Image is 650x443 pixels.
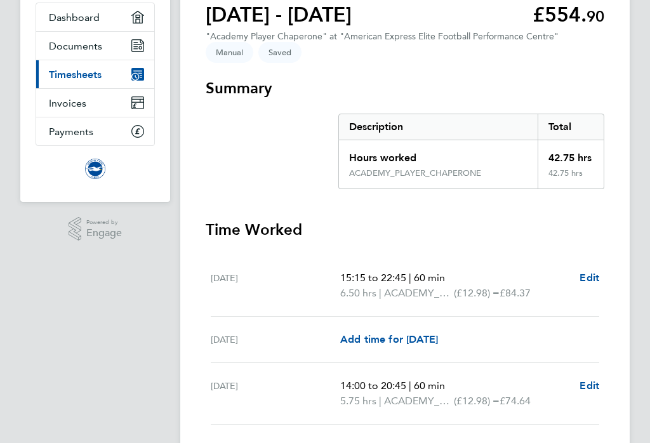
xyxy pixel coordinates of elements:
span: | [379,287,381,299]
a: Edit [580,378,599,393]
span: Edit [580,380,599,392]
app-decimal: £554. [533,3,604,27]
span: Payments [49,126,93,138]
span: Add time for [DATE] [340,333,438,345]
span: This timesheet was manually created. [206,42,253,63]
span: 6.50 hrs [340,287,376,299]
div: 42.75 hrs [538,168,604,188]
div: "Academy Player Chaperone" at "American Express Elite Football Performance Centre" [206,31,559,42]
a: Edit [580,270,599,286]
span: (£12.98) = [454,287,500,299]
span: Powered by [86,217,122,228]
span: Timesheets [49,69,102,81]
div: Hours worked [339,140,538,168]
a: Add time for [DATE] [340,332,438,347]
span: Engage [86,228,122,239]
span: Documents [49,40,102,52]
a: Invoices [36,89,154,117]
span: 14:00 to 20:45 [340,380,406,392]
div: Summary [338,114,604,189]
a: Dashboard [36,3,154,31]
h1: [DATE] - [DATE] [206,2,352,27]
span: | [409,380,411,392]
div: Total [538,114,604,140]
span: This timesheet is Saved. [258,42,302,63]
a: Powered byEngage [69,217,123,241]
span: Invoices [49,97,86,109]
div: [DATE] [211,378,340,409]
a: Documents [36,32,154,60]
div: 42.75 hrs [538,140,604,168]
span: £74.64 [500,395,531,407]
span: ACADEMY_PLAYER_CHAPERONE [384,286,454,301]
span: Edit [580,272,599,284]
div: Description [339,114,538,140]
span: 15:15 to 22:45 [340,272,406,284]
a: Payments [36,117,154,145]
div: [DATE] [211,270,340,301]
h3: Summary [206,78,604,98]
span: 5.75 hrs [340,395,376,407]
img: brightonandhovealbion-logo-retina.png [85,159,105,179]
span: ACADEMY_PLAYER_CHAPERONE [384,393,454,409]
span: Dashboard [49,11,100,23]
span: 90 [587,7,604,25]
span: | [379,395,381,407]
a: Timesheets [36,60,154,88]
a: Go to home page [36,159,155,179]
div: ACADEMY_PLAYER_CHAPERONE [349,168,481,178]
h3: Time Worked [206,220,604,240]
div: [DATE] [211,332,340,347]
span: 60 min [414,380,445,392]
span: | [409,272,411,284]
span: 60 min [414,272,445,284]
span: (£12.98) = [454,395,500,407]
span: £84.37 [500,287,531,299]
